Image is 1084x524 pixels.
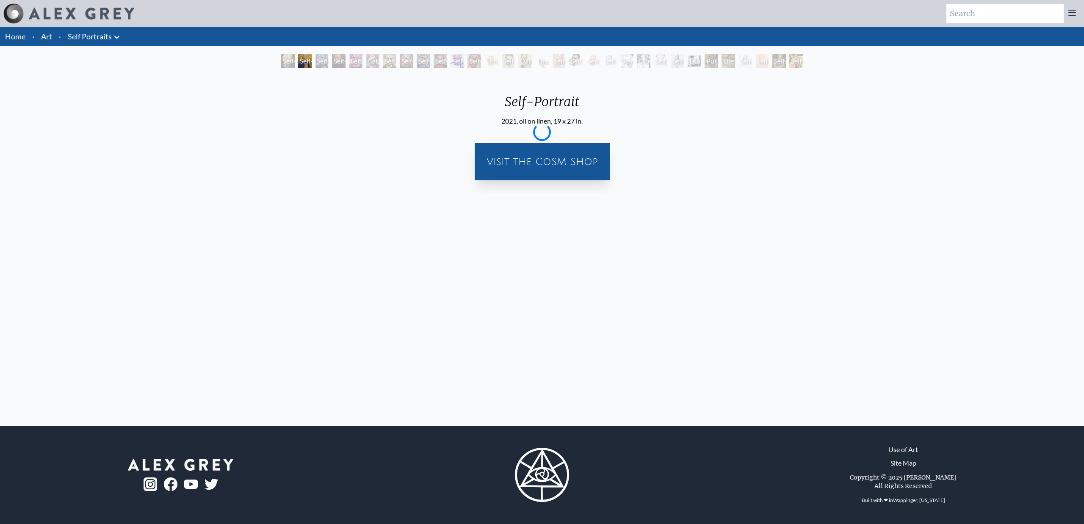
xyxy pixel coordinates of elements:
div: All Rights Reserved [874,482,932,490]
div: Thirst [484,54,498,68]
img: ig-logo.png [144,477,157,491]
div: Self-Portrait (Age [DEMOGRAPHIC_DATA]) [755,54,769,68]
div: Life Cycle (Self-Portrait, Age [DEMOGRAPHIC_DATA]) [722,54,735,68]
div: Self-Portrait (Age [DEMOGRAPHIC_DATA]) [501,54,515,68]
div: Self-Portrait (Age [DEMOGRAPHIC_DATA]) [789,54,803,68]
a: Wappinger, [US_STATE] [893,497,945,503]
div: The Imp of Inspiration [535,54,549,68]
li: · [55,27,64,46]
div: Self-Portrait (Age [DEMOGRAPHIC_DATA]) [603,54,617,68]
li: · [29,27,38,46]
div: Self-Portrait [498,94,586,116]
div: Self-Portrait (Age [DEMOGRAPHIC_DATA]) [671,54,684,68]
div: Self-Portrait (Age [DEMOGRAPHIC_DATA]) New Father [552,54,566,68]
img: youtube-logo.png [184,480,198,489]
div: Built with ❤ in [858,494,948,507]
div: Daibutsu [518,54,532,68]
div: Self-Portrait [434,54,447,68]
a: Use of Art [888,444,918,455]
div: Self-Portrait [417,54,430,68]
div: Self Portrait (Age [DEMOGRAPHIC_DATA]) [569,54,583,68]
div: Pulling Apart (Self-Portrait, Age [DEMOGRAPHIC_DATA]) [705,54,718,68]
div: Self-Portrait [298,54,312,68]
a: Home [5,32,25,41]
div: 2021, oil on linen, 19 x 27 in. [498,116,586,126]
div: Cataract [366,54,379,68]
input: Search [946,4,1064,23]
img: fb-logo.png [164,477,177,491]
div: Copyright © 2025 [PERSON_NAME] [850,473,957,482]
div: Self-Portrait [349,54,362,68]
a: Visit the CoSM Shop [480,148,605,175]
div: Self-Portrait [451,54,464,68]
div: Self-Portrait [467,54,481,68]
div: Self-Portrait [400,54,413,68]
a: Self Portraits [68,30,112,42]
div: Self-Portrait [315,54,329,68]
img: twitter-logo.png [205,479,218,490]
a: Site Map [890,458,916,468]
div: Self-Portrait (Age [DEMOGRAPHIC_DATA]) [738,54,752,68]
div: Self-Portrait (Age [DEMOGRAPHIC_DATA]) Tripping [654,54,667,68]
div: Looking Back (Self-Portrait, Age [DEMOGRAPHIC_DATA]) [688,54,701,68]
div: Self-Portrait [332,54,346,68]
div: Self-Portrait (Age [DEMOGRAPHIC_DATA]) [772,54,786,68]
div: Staring Down the Great Chain of Being [620,54,633,68]
div: Self-Portrait [586,54,600,68]
div: One Light Self-Portrait [637,54,650,68]
div: Self-Portrait [383,54,396,68]
a: Art [41,30,52,42]
div: Self-Portrait [281,54,295,68]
